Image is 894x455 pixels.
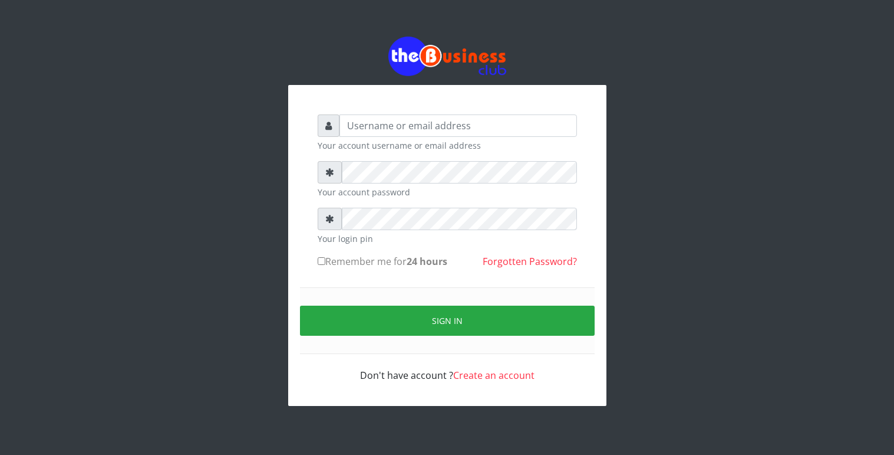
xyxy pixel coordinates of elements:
[318,257,325,265] input: Remember me for24 hours
[300,306,595,336] button: Sign in
[339,114,577,137] input: Username or email address
[318,354,577,382] div: Don't have account ?
[318,186,577,198] small: Your account password
[318,139,577,152] small: Your account username or email address
[407,255,447,268] b: 24 hours
[483,255,577,268] a: Forgotten Password?
[318,233,577,245] small: Your login pin
[318,254,447,269] label: Remember me for
[453,369,535,382] a: Create an account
